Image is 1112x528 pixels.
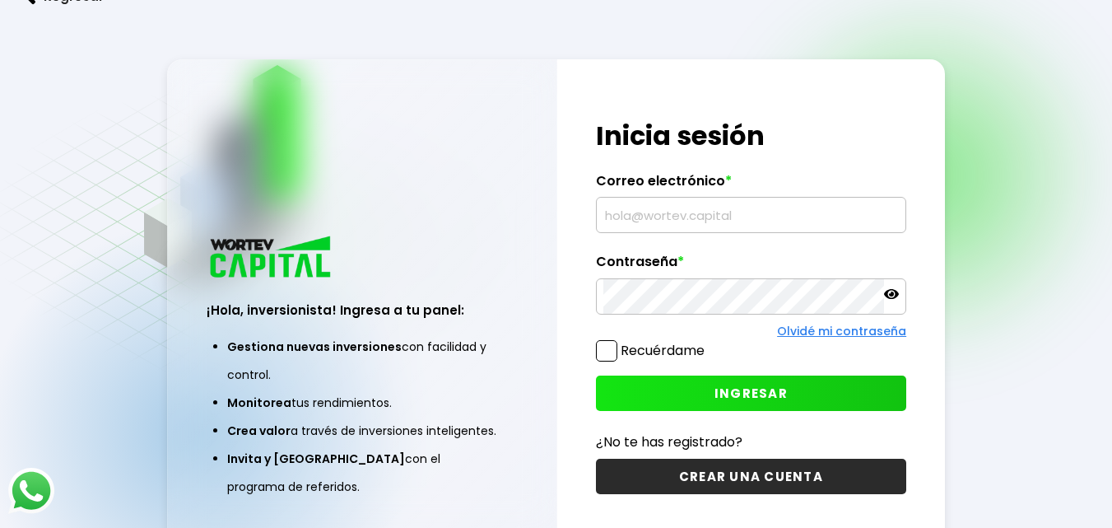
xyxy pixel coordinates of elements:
span: Crea valor [227,423,291,439]
img: logo_wortev_capital [207,234,337,283]
li: con el programa de referidos. [227,445,497,501]
h3: ¡Hola, inversionista! Ingresa a tu panel: [207,301,518,320]
input: hola@wortev.capital [603,198,900,232]
span: INGRESAR [714,385,788,402]
button: CREAR UNA CUENTA [596,459,907,494]
label: Correo electrónico [596,173,907,198]
a: Olvidé mi contraseña [777,323,906,339]
span: Monitorea [227,395,291,411]
p: ¿No te has registrado? [596,432,907,452]
a: ¿No te has registrado?CREAR UNA CUENTA [596,432,907,494]
label: Contraseña [596,254,907,278]
li: a través de inversiones inteligentes. [227,417,497,445]
h1: Inicia sesión [596,116,907,156]
label: Recuérdame [621,341,705,360]
span: Invita y [GEOGRAPHIC_DATA] [227,451,405,467]
span: Gestiona nuevas inversiones [227,339,402,355]
li: tus rendimientos. [227,389,497,417]
li: con facilidad y control. [227,333,497,389]
button: INGRESAR [596,376,907,411]
img: logos_whatsapp-icon.242b2217.svg [8,468,54,514]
